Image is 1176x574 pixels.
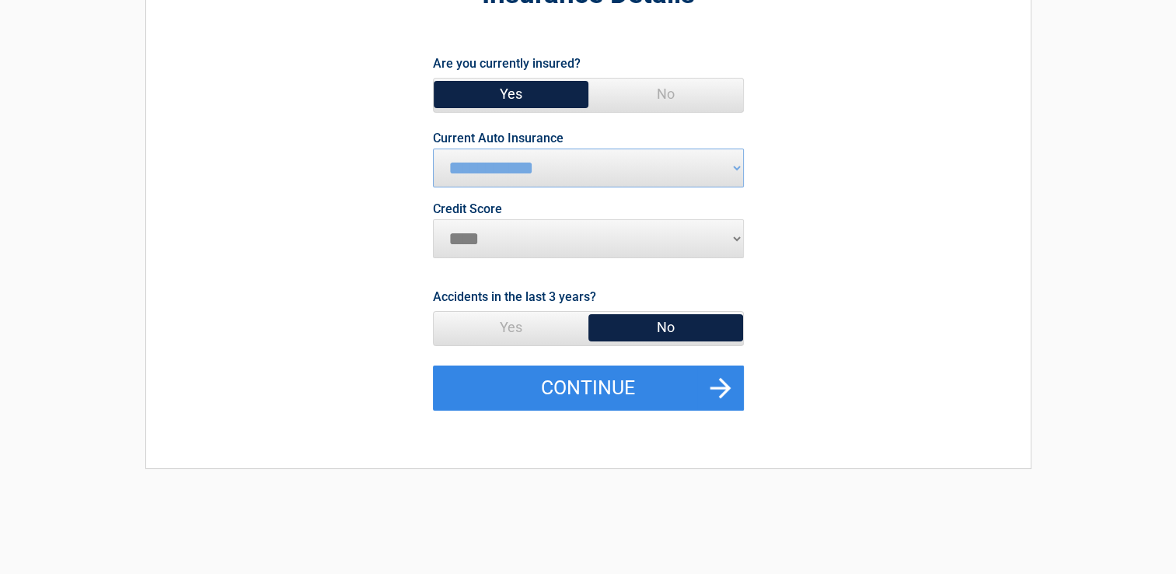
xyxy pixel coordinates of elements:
[433,132,564,145] label: Current Auto Insurance
[433,53,581,74] label: Are you currently insured?
[588,312,743,343] span: No
[588,79,743,110] span: No
[433,286,596,307] label: Accidents in the last 3 years?
[433,366,744,411] button: Continue
[434,312,588,343] span: Yes
[433,203,502,215] label: Credit Score
[434,79,588,110] span: Yes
